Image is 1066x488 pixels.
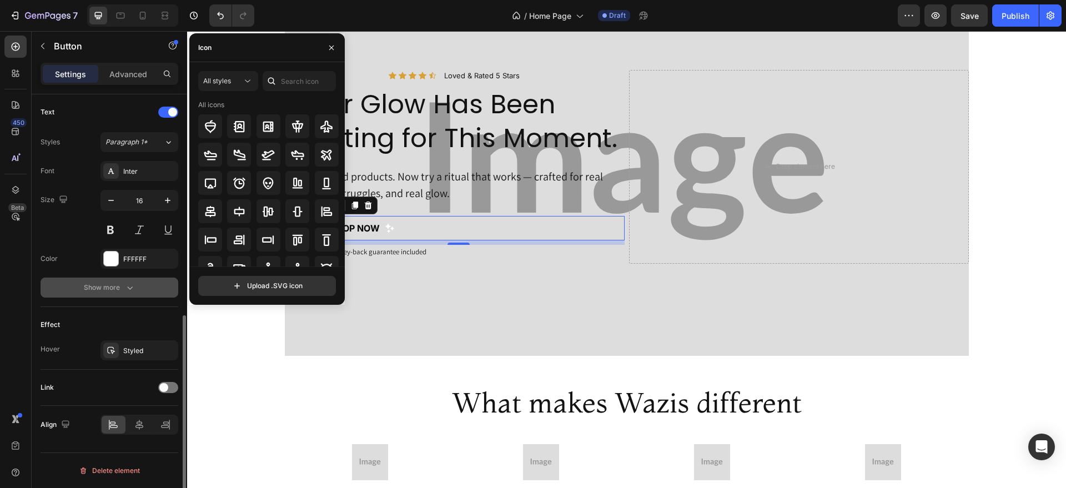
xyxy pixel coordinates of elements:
[106,353,773,391] h2: What makes Wazis different
[54,39,148,53] p: Button
[992,4,1039,27] button: Publish
[187,31,1066,488] iframe: Design area
[121,215,239,227] p: 30-day money-back guarantee included
[198,276,336,296] button: Upload .SVG icon
[100,132,178,152] button: Paragraph 1*
[524,10,527,22] span: /
[106,185,245,209] button: <p><strong>shop now</strong></p>
[73,9,78,22] p: 7
[198,71,258,91] button: All styles
[41,320,60,330] div: Effect
[123,254,175,264] div: FFFFFF
[41,193,70,208] div: Size
[41,166,54,176] div: Font
[165,413,201,449] img: Alt Image
[123,346,175,356] div: Styled
[41,417,72,432] div: Align
[55,68,86,80] p: Settings
[507,413,543,449] img: Alt Image
[609,11,626,21] span: Draft
[11,118,27,127] div: 450
[123,167,175,177] div: Inter
[336,413,372,449] img: Alt Image
[951,4,988,27] button: Save
[961,11,979,21] span: Save
[232,280,303,291] div: Upload .SVG icon
[105,137,148,147] span: Paragraph 1*
[198,43,212,53] div: Icon
[263,71,336,91] input: Search icon
[106,55,438,125] h2: Your Glow Has Been Waiting for This Moment.
[4,4,83,27] button: 7
[41,344,60,354] div: Hover
[257,40,333,49] p: Loved & Rated 5 Stars
[41,462,178,480] button: Delete element
[41,254,58,264] div: Color
[79,464,140,477] div: Delete element
[198,100,224,110] div: All icons
[8,203,27,212] div: Beta
[209,4,254,27] div: Undo/Redo
[1028,434,1055,460] div: Open Intercom Messenger
[41,278,178,298] button: Show more
[107,137,436,170] p: You’ve tried products. Now try a ritual that works — crafted for real skin, real struggles, and r...
[143,192,193,203] strong: shop now
[41,137,60,147] div: Styles
[109,68,147,80] p: Advanced
[41,107,54,117] div: Text
[589,131,648,140] div: Drop element here
[203,77,231,85] span: All styles
[529,10,571,22] span: Home Page
[84,282,135,293] div: Show more
[120,169,145,179] div: Button
[678,413,714,449] img: Alt Image
[41,383,54,393] div: Link
[1002,10,1029,22] div: Publish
